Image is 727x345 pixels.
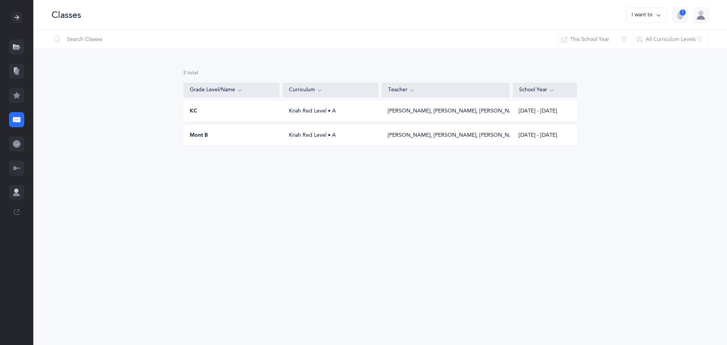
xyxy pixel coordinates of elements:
[689,307,718,336] iframe: Drift Widget Chat Controller
[388,108,504,115] div: [PERSON_NAME], [PERSON_NAME], [PERSON_NAME]
[680,9,686,16] div: 1
[190,108,197,115] span: KC
[558,30,633,48] button: This School Year
[51,9,81,21] div: Classes
[283,108,379,115] div: Kriah Red Level • A
[190,132,208,139] span: Mont B
[513,132,577,139] div: [DATE] - [DATE]
[627,8,666,23] button: I want to
[283,132,379,139] div: Kriah Red Level • A
[388,132,504,139] div: [PERSON_NAME], [PERSON_NAME], [PERSON_NAME]
[633,30,709,48] button: All Curriculum Levels
[187,70,198,75] span: total
[388,86,503,94] div: Teacher
[190,86,273,94] div: Grade Level/Name
[51,30,558,48] input: Search Classes
[289,86,372,94] div: Curriculum
[183,70,577,76] div: 2
[672,8,688,23] button: 1
[513,108,577,115] div: [DATE] - [DATE]
[519,86,571,94] div: School Year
